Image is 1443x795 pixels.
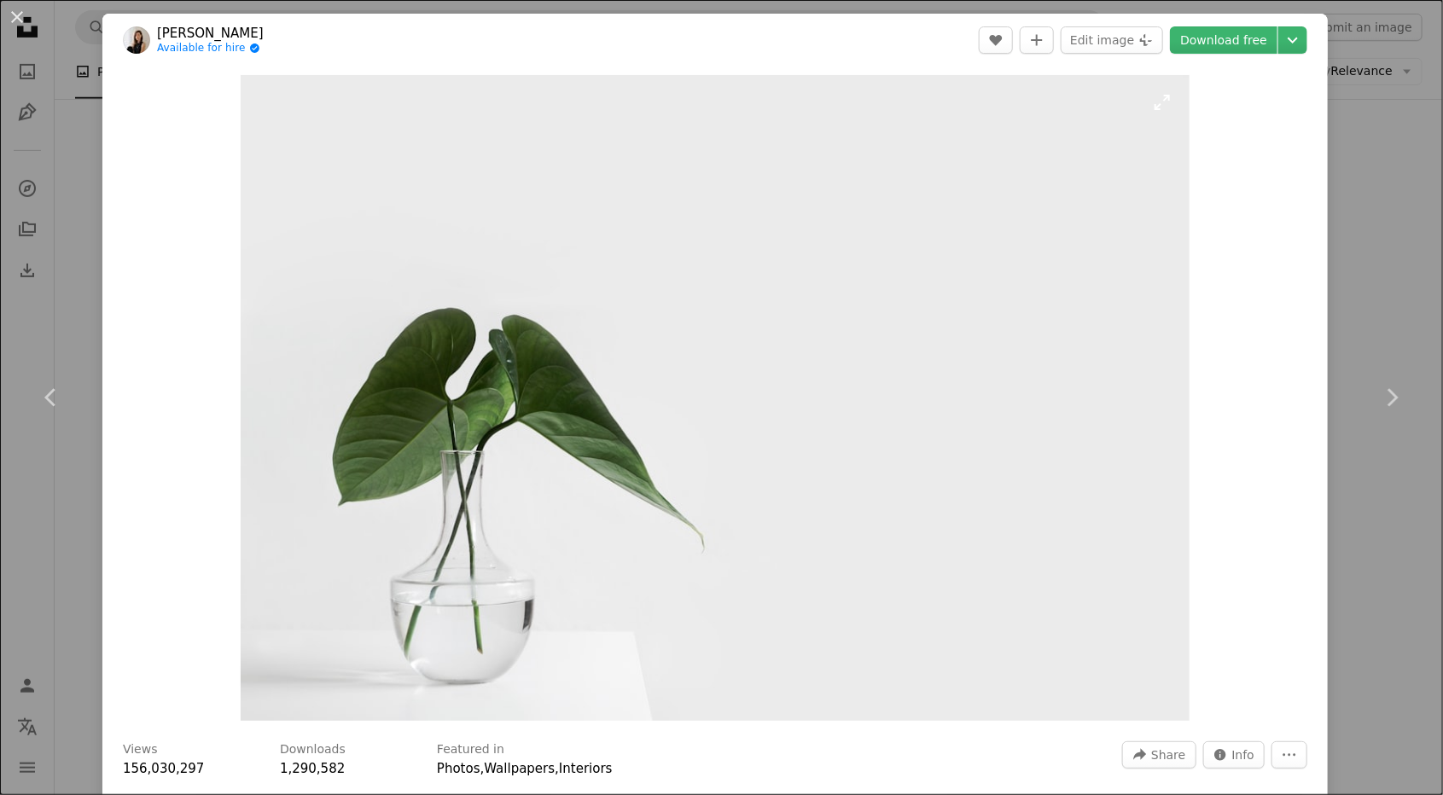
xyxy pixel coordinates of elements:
[1020,26,1054,54] button: Add to Collection
[1271,741,1307,769] button: More Actions
[123,761,204,776] span: 156,030,297
[241,75,1190,721] img: green leafed plant on clear glass vase filled with water
[480,761,485,776] span: ,
[1203,741,1266,769] button: Stats about this image
[1061,26,1163,54] button: Edit image
[979,26,1013,54] button: Like
[437,761,480,776] a: Photos
[123,26,150,54] img: Go to Sarah Dorweiler's profile
[559,761,613,776] a: Interiors
[280,741,346,758] h3: Downloads
[157,25,264,42] a: [PERSON_NAME]
[1341,316,1443,479] a: Next
[437,741,504,758] h3: Featured in
[241,75,1190,721] button: Zoom in on this image
[484,761,555,776] a: Wallpapers
[1151,742,1185,768] span: Share
[1278,26,1307,54] button: Choose download size
[555,761,559,776] span: ,
[157,42,264,55] a: Available for hire
[1170,26,1277,54] a: Download free
[123,741,158,758] h3: Views
[280,761,345,776] span: 1,290,582
[1232,742,1255,768] span: Info
[1122,741,1196,769] button: Share this image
